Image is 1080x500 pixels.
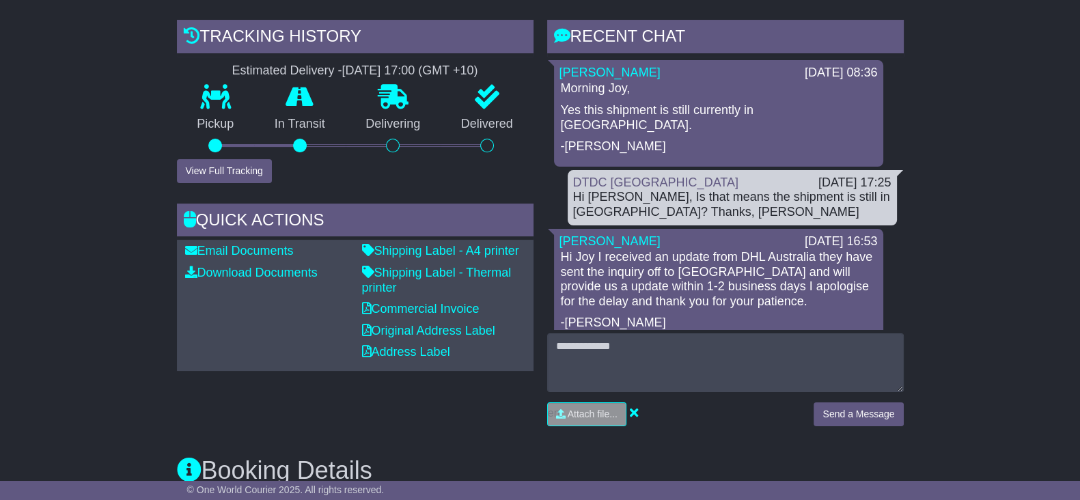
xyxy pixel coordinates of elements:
[362,244,519,258] a: Shipping Label - A4 printer
[561,316,876,331] p: -[PERSON_NAME]
[805,66,878,81] div: [DATE] 08:36
[177,117,255,132] p: Pickup
[814,402,903,426] button: Send a Message
[561,81,876,96] p: Morning Joy,
[362,302,480,316] a: Commercial Invoice
[559,66,661,79] a: [PERSON_NAME]
[362,266,512,294] a: Shipping Label - Thermal printer
[177,159,272,183] button: View Full Tracking
[254,117,346,132] p: In Transit
[561,250,876,309] p: Hi Joy I received an update from DHL Australia they have sent the inquiry off to [GEOGRAPHIC_DATA...
[573,190,891,219] div: Hi [PERSON_NAME], Is that means the shipment is still in [GEOGRAPHIC_DATA]? Thanks, [PERSON_NAME]
[362,345,450,359] a: Address Label
[185,266,318,279] a: Download Documents
[346,117,441,132] p: Delivering
[559,234,661,248] a: [PERSON_NAME]
[362,324,495,337] a: Original Address Label
[177,64,534,79] div: Estimated Delivery -
[547,20,904,57] div: RECENT CHAT
[185,244,294,258] a: Email Documents
[561,103,876,133] p: Yes this shipment is still currently in [GEOGRAPHIC_DATA].
[818,176,891,191] div: [DATE] 17:25
[187,484,385,495] span: © One World Courier 2025. All rights reserved.
[573,176,738,189] a: DTDC [GEOGRAPHIC_DATA]
[342,64,478,79] div: [DATE] 17:00 (GMT +10)
[805,234,878,249] div: [DATE] 16:53
[177,457,904,484] h3: Booking Details
[177,20,534,57] div: Tracking history
[561,139,876,154] p: -[PERSON_NAME]
[177,204,534,240] div: Quick Actions
[441,117,534,132] p: Delivered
